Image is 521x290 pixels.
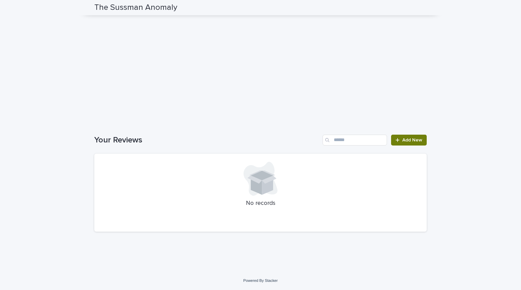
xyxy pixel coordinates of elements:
span: Add New [402,138,422,142]
h2: The Sussman Anomaly [94,3,177,13]
a: Add New [391,135,427,146]
a: Powered By Stacker [243,278,277,283]
p: No records [102,200,419,207]
input: Search [323,135,387,146]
